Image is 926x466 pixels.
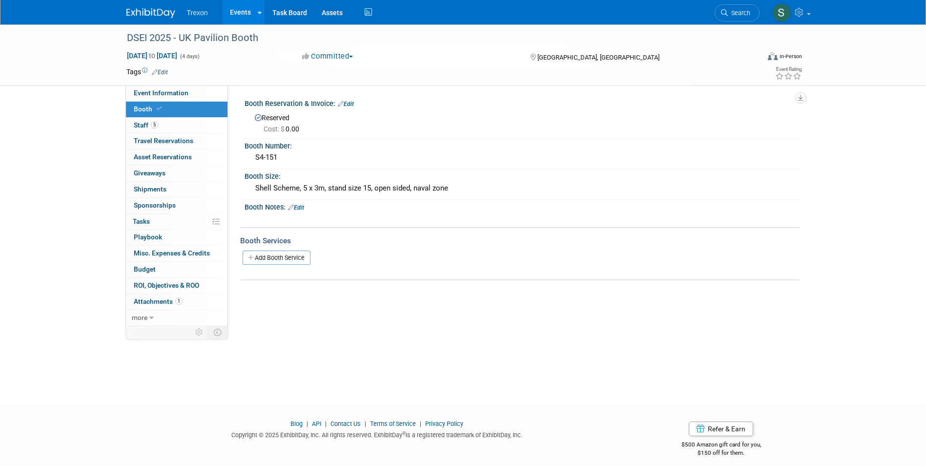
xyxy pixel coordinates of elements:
a: more [126,310,227,326]
div: Booth Notes: [245,200,800,212]
a: Refer & Earn [689,422,753,436]
span: more [132,314,147,321]
img: Format-Inperson.png [768,52,778,60]
a: Budget [126,262,227,277]
span: Shipments [134,185,166,193]
span: Attachments [134,297,183,305]
a: API [312,420,321,427]
span: [GEOGRAPHIC_DATA], [GEOGRAPHIC_DATA] [537,54,659,61]
a: Terms of Service [370,420,416,427]
span: Trexon [187,9,208,17]
a: Blog [290,420,303,427]
div: Booth Number: [245,139,800,151]
a: Shipments [126,182,227,197]
a: Booth [126,102,227,117]
div: Reserved [252,110,793,134]
span: | [417,420,424,427]
a: Privacy Policy [425,420,463,427]
span: | [304,420,310,427]
span: Travel Reservations [134,137,193,145]
span: | [323,420,329,427]
a: Edit [338,101,354,107]
span: Sponsorships [134,201,176,209]
span: | [362,420,369,427]
a: Event Information [126,85,227,101]
a: Edit [152,69,168,76]
a: Contact Us [330,420,361,427]
a: Staff5 [126,118,227,133]
i: Booth reservation complete [157,106,162,111]
span: Booth [134,105,164,113]
div: Booth Size: [245,169,800,181]
span: (4 days) [179,53,200,60]
span: to [147,52,157,60]
a: Add Booth Service [243,251,310,265]
div: $500 Amazon gift card for you, [642,434,800,457]
a: Sponsorships [126,198,227,213]
a: Tasks [126,214,227,230]
span: Tasks [133,217,150,225]
span: Budget [134,265,156,273]
span: ROI, Objectives & ROO [134,281,199,289]
span: Asset Reservations [134,153,192,161]
sup: ® [402,431,406,436]
button: Committed [299,51,357,62]
img: ExhibitDay [126,8,175,18]
div: Copyright © 2025 ExhibitDay, Inc. All rights reserved. ExhibitDay is a registered trademark of Ex... [126,428,628,440]
span: Cost: $ [264,125,286,133]
div: Shell Scheme, 5 x 3m, stand size 15, open sided, naval zone [252,181,793,196]
a: Asset Reservations [126,149,227,165]
div: S4-151 [252,150,793,165]
a: Edit [288,204,304,211]
span: Staff [134,121,158,129]
div: Event Format [702,51,803,65]
a: Giveaways [126,166,227,181]
div: Event Rating [775,67,802,72]
a: Misc. Expenses & Credits [126,246,227,261]
span: Giveaways [134,169,165,177]
td: Tags [126,67,168,77]
span: 5 [151,121,158,128]
span: Misc. Expenses & Credits [134,249,210,257]
div: In-Person [779,53,802,60]
td: Personalize Event Tab Strip [191,326,208,339]
div: Booth Reservation & Invoice: [245,96,800,109]
div: DSEI 2025 - UK Pavilion Booth [123,29,745,47]
a: Search [715,4,760,21]
span: [DATE] [DATE] [126,51,178,60]
a: Travel Reservations [126,133,227,149]
span: Event Information [134,89,188,97]
img: Steve Groves [772,3,791,22]
span: Search [728,9,750,17]
a: Playbook [126,230,227,245]
div: $150 off for them. [642,449,800,457]
div: Booth Services [240,235,800,246]
a: ROI, Objectives & ROO [126,278,227,294]
span: 0.00 [264,125,303,133]
a: Attachments1 [126,294,227,310]
td: Toggle Event Tabs [207,326,227,339]
span: 1 [175,297,183,305]
span: Playbook [134,233,162,241]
